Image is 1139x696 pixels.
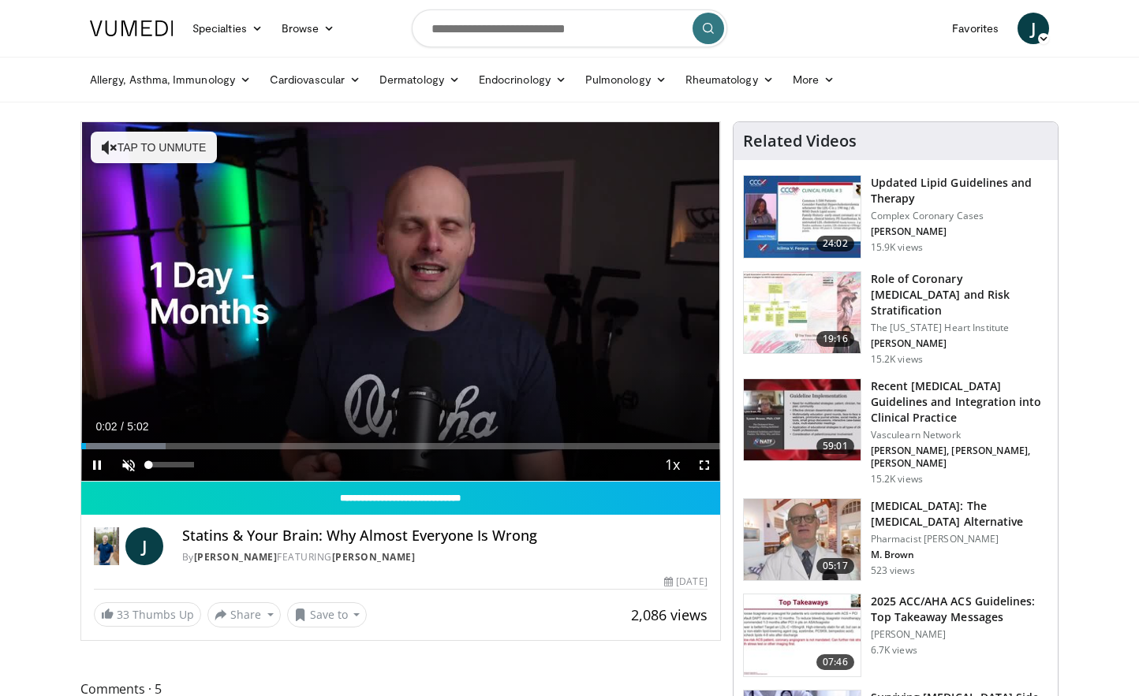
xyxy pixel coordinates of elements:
img: Dr. Jordan Rennicke [94,527,119,565]
p: 523 views [871,564,915,577]
button: Fullscreen [689,449,720,481]
div: By FEATURING [182,550,708,564]
a: J [125,527,163,565]
div: [DATE] [664,575,707,589]
a: Cardiovascular [260,64,370,95]
h3: 2025 ACC/AHA ACS Guidelines: Top Takeaway Messages [871,594,1048,625]
input: Search topics, interventions [412,9,727,47]
a: 59:01 Recent [MEDICAL_DATA] Guidelines and Integration into Clinical Practice Vasculearn Network ... [743,378,1048,486]
img: VuMedi Logo [90,20,174,36]
p: [PERSON_NAME] [871,337,1048,350]
h4: Related Videos [743,132,857,151]
p: Complex Coronary Cases [871,210,1048,222]
a: More [783,64,844,95]
p: The [US_STATE] Heart Institute [871,322,1048,334]
span: 5:02 [127,420,148,433]
h3: Updated Lipid Guidelines and Therapy [871,175,1048,207]
div: Progress Bar [81,443,720,449]
video-js: Video Player [81,122,720,482]
a: Browse [272,13,345,44]
h3: Role of Coronary [MEDICAL_DATA] and Risk Stratification [871,271,1048,318]
a: Allergy, Asthma, Immunology [80,64,260,95]
img: ce9609b9-a9bf-4b08-84dd-8eeb8ab29fc6.150x105_q85_crop-smart_upscale.jpg [744,499,861,581]
p: [PERSON_NAME], [PERSON_NAME], [PERSON_NAME] [871,445,1048,470]
p: M. Brown [871,549,1048,561]
a: 19:16 Role of Coronary [MEDICAL_DATA] and Risk Stratification The [US_STATE] Heart Institute [PER... [743,271,1048,366]
h3: [MEDICAL_DATA]: The [MEDICAL_DATA] Alternative [871,498,1048,530]
button: Save to [287,602,368,627]
span: 05:17 [816,558,854,574]
span: 2,086 views [631,605,708,624]
a: 24:02 Updated Lipid Guidelines and Therapy Complex Coronary Cases [PERSON_NAME] 15.9K views [743,175,1048,259]
a: J [1018,13,1049,44]
h3: Recent [MEDICAL_DATA] Guidelines and Integration into Clinical Practice [871,378,1048,426]
p: 15.9K views [871,241,923,254]
a: 33 Thumbs Up [94,602,201,627]
h4: Statins & Your Brain: Why Almost Everyone Is Wrong [182,527,708,545]
button: Unmute [113,449,144,481]
span: 0:02 [95,420,117,433]
a: Dermatology [370,64,469,95]
p: 15.2K views [871,473,923,486]
a: [PERSON_NAME] [332,550,416,564]
p: [PERSON_NAME] [871,225,1048,238]
a: Specialties [183,13,272,44]
span: 59:01 [816,438,854,454]
p: [PERSON_NAME] [871,628,1048,641]
a: Endocrinology [469,64,576,95]
button: Share [207,602,281,627]
span: 07:46 [816,654,854,670]
a: 05:17 [MEDICAL_DATA]: The [MEDICAL_DATA] Alternative Pharmacist [PERSON_NAME] M. Brown 523 views [743,498,1048,582]
p: Pharmacist [PERSON_NAME] [871,533,1048,545]
button: Pause [81,449,113,481]
p: 15.2K views [871,353,923,366]
div: Volume Level [148,462,193,467]
img: 87825f19-cf4c-4b91-bba1-ce218758c6bb.150x105_q85_crop-smart_upscale.jpg [744,379,861,461]
img: 77f671eb-9394-4acc-bc78-a9f077f94e00.150x105_q85_crop-smart_upscale.jpg [744,176,861,258]
span: 19:16 [816,331,854,347]
img: 369ac253-1227-4c00-b4e1-6e957fd240a8.150x105_q85_crop-smart_upscale.jpg [744,594,861,676]
a: Favorites [943,13,1008,44]
span: 24:02 [816,236,854,251]
span: 33 [117,607,129,622]
p: 6.7K views [871,644,917,657]
a: [PERSON_NAME] [194,550,278,564]
img: 1efa8c99-7b8a-4ab5-a569-1c219ae7bd2c.150x105_q85_crop-smart_upscale.jpg [744,272,861,354]
p: Vasculearn Network [871,429,1048,441]
a: 07:46 2025 ACC/AHA ACS Guidelines: Top Takeaway Messages [PERSON_NAME] 6.7K views [743,594,1048,677]
span: / [121,420,124,433]
button: Tap to unmute [91,132,217,163]
a: Rheumatology [676,64,783,95]
button: Playback Rate [657,449,689,481]
a: Pulmonology [576,64,676,95]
